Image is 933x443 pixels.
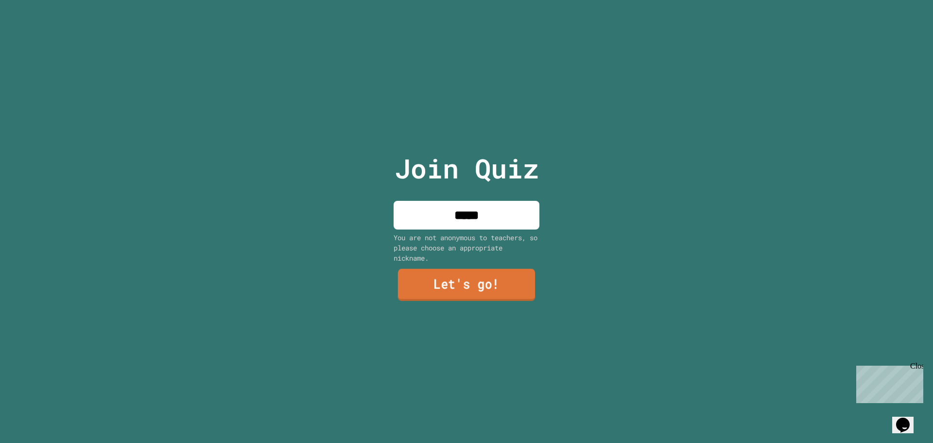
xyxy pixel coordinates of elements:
iframe: chat widget [852,362,923,403]
a: Let's go! [398,269,535,301]
div: Chat with us now!Close [4,4,67,62]
p: Join Quiz [395,148,539,189]
iframe: chat widget [892,404,923,433]
div: You are not anonymous to teachers, so please choose an appropriate nickname. [394,232,539,263]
